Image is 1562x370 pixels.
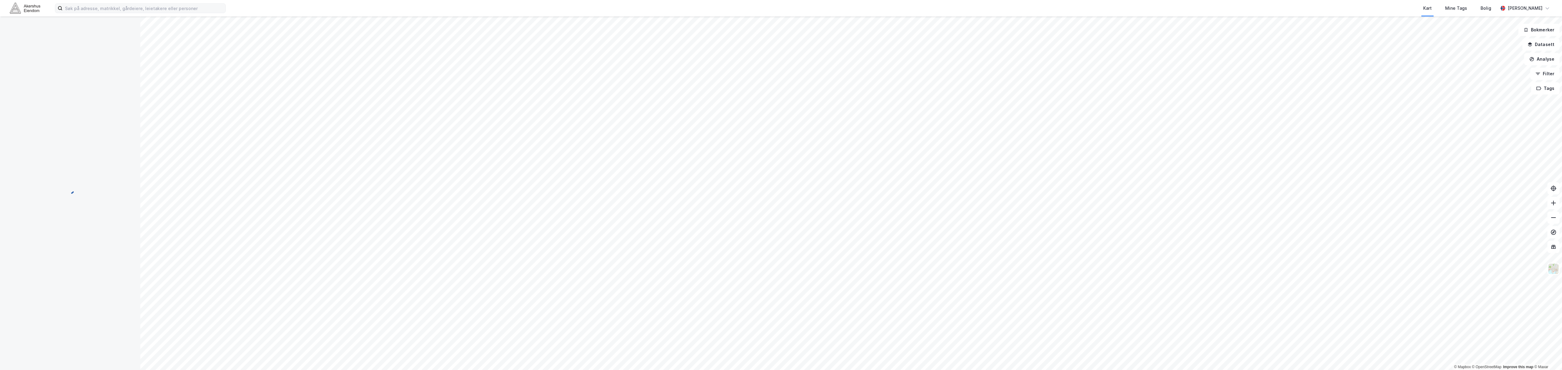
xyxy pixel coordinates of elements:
[1531,341,1562,370] div: Kontrollprogram for chat
[1530,68,1560,80] button: Filter
[1503,365,1533,369] a: Improve this map
[1445,5,1467,12] div: Mine Tags
[1508,5,1542,12] div: [PERSON_NAME]
[1423,5,1432,12] div: Kart
[1472,365,1502,369] a: OpenStreetMap
[1524,53,1560,65] button: Analyse
[1531,341,1562,370] iframe: Chat Widget
[1454,365,1471,369] a: Mapbox
[1531,82,1560,94] button: Tags
[63,4,225,13] input: Søk på adresse, matrikkel, gårdeiere, leietakere eller personer
[65,185,75,194] img: spinner.a6d8c91a73a9ac5275cf975e30b51cfb.svg
[1481,5,1491,12] div: Bolig
[1548,263,1559,275] img: Z
[1518,24,1560,36] button: Bokmerker
[1522,38,1560,51] button: Datasett
[10,3,40,13] img: akershus-eiendom-logo.9091f326c980b4bce74ccdd9f866810c.svg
